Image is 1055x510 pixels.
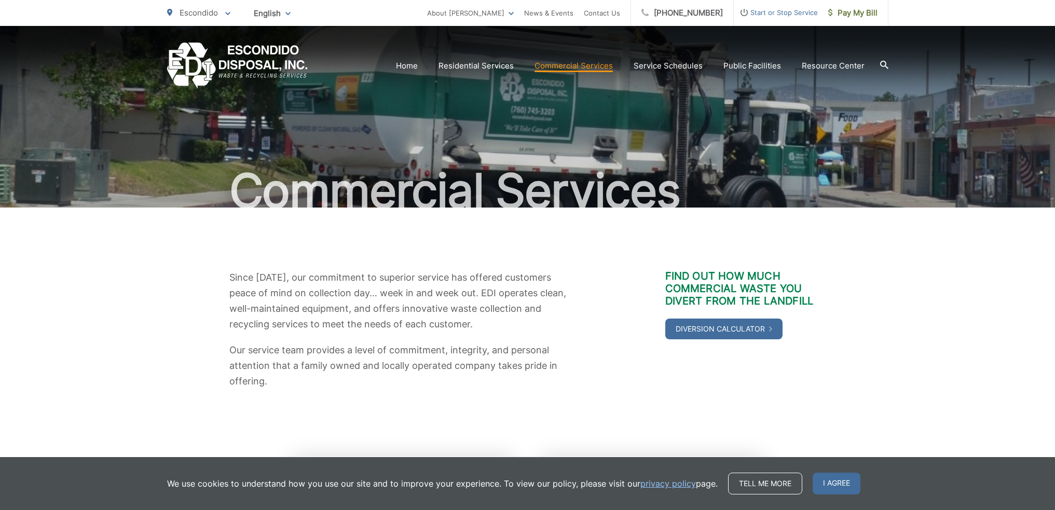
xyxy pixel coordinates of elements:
p: Our service team provides a level of commitment, integrity, and personal attention that a family ... [229,342,577,389]
a: News & Events [524,7,573,19]
a: privacy policy [640,477,696,490]
a: Residential Services [439,60,514,72]
a: Tell me more [728,473,802,494]
a: EDCD logo. Return to the homepage. [167,43,308,89]
a: Public Facilities [723,60,781,72]
a: About [PERSON_NAME] [427,7,514,19]
a: Home [396,60,418,72]
a: Service Schedules [634,60,703,72]
p: We use cookies to understand how you use our site and to improve your experience. To view our pol... [167,477,718,490]
a: Diversion Calculator [665,319,783,339]
span: Pay My Bill [828,7,878,19]
p: Since [DATE], our commitment to superior service has offered customers peace of mind on collectio... [229,270,577,332]
a: Commercial Services [535,60,613,72]
span: Escondido [180,8,218,18]
h1: Commercial Services [167,165,888,217]
a: Resource Center [802,60,865,72]
a: Contact Us [584,7,620,19]
span: I agree [813,473,860,494]
h3: Find out how much commercial waste you divert from the landfill [665,270,826,307]
span: English [246,4,298,22]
